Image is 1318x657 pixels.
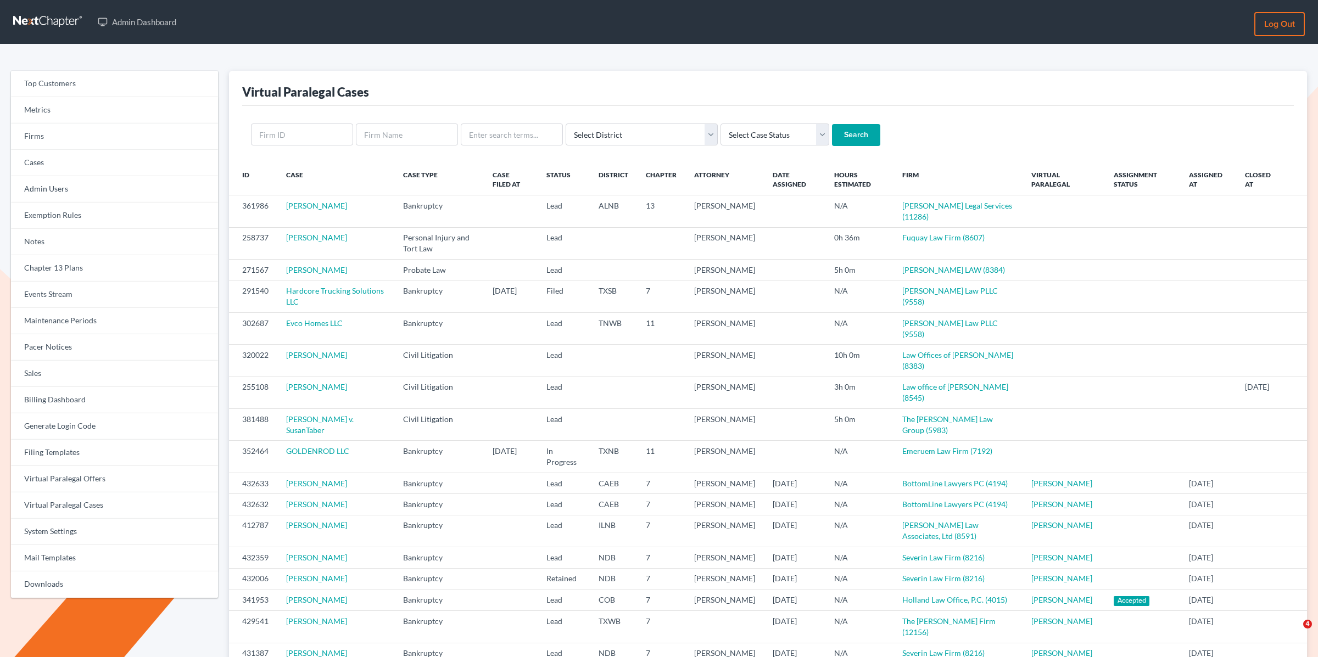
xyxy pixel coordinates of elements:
td: N/A [825,312,893,344]
td: [DATE] [764,568,825,589]
th: Date Assigned [764,164,825,195]
a: [PERSON_NAME] [286,574,347,583]
th: Assignment Status [1105,164,1180,195]
td: Bankruptcy [394,195,484,227]
a: Chapter 13 Plans [11,255,218,282]
td: TNWB [590,312,637,344]
a: [PERSON_NAME] [286,479,347,488]
td: TXNB [590,441,637,473]
a: [PERSON_NAME] [286,595,347,604]
td: Lead [538,345,590,377]
th: Chapter [637,164,685,195]
a: Top Customers [11,71,218,97]
td: [PERSON_NAME] [685,409,764,441]
td: 429541 [229,611,277,643]
a: Cases [11,150,218,176]
th: Attorney [685,164,764,195]
td: 361986 [229,195,277,227]
td: Lead [538,260,590,280]
a: [PERSON_NAME] [1031,499,1092,509]
td: N/A [825,473,893,493]
a: [PERSON_NAME] Legal Services (11286) [902,201,1012,221]
td: ILNB [590,515,637,547]
td: Personal Injury and Tort Law [394,227,484,259]
td: Bankruptcy [394,441,484,473]
td: 7 [637,589,685,610]
a: System Settings [11,519,218,545]
td: CAEB [590,494,637,515]
td: 7 [637,280,685,312]
td: [DATE] [1180,589,1236,610]
td: 432632 [229,494,277,515]
td: Lead [538,227,590,259]
a: [PERSON_NAME] [1031,520,1092,530]
td: NDB [590,547,637,568]
td: N/A [825,195,893,227]
td: Lead [538,409,590,441]
td: N/A [825,589,893,610]
a: [PERSON_NAME] [286,553,347,562]
td: [DATE] [764,494,825,515]
a: BottomLine Lawyers PC (4194) [902,479,1008,488]
th: Case Type [394,164,484,195]
th: Virtual Paralegal [1023,164,1105,195]
a: Maintenance Periods [11,308,218,334]
td: [DATE] [764,473,825,493]
th: Firm [893,164,1023,195]
td: Civil Litigation [394,377,484,408]
td: [DATE] [764,515,825,547]
td: [PERSON_NAME] [685,280,764,312]
td: [PERSON_NAME] [685,441,764,473]
td: 432359 [229,547,277,568]
td: NDB [590,568,637,589]
a: [PERSON_NAME] Law Associates, Ltd (8591) [902,520,979,541]
a: [PERSON_NAME] [286,382,347,391]
a: [PERSON_NAME] [286,616,347,626]
td: 7 [637,611,685,643]
a: Metrics [11,97,218,123]
td: Bankruptcy [394,494,484,515]
td: N/A [825,547,893,568]
td: Bankruptcy [394,547,484,568]
td: [DATE] [484,441,538,473]
a: Log out [1254,12,1305,36]
td: [DATE] [1180,547,1236,568]
td: [PERSON_NAME] [685,568,764,589]
a: [PERSON_NAME] [286,350,347,360]
td: [DATE] [764,611,825,643]
a: Mail Templates [11,545,218,571]
a: Severin Law Firm (8216) [902,574,985,583]
td: Lead [538,611,590,643]
td: [PERSON_NAME] [685,345,764,377]
th: Case [277,164,395,195]
td: Lead [538,195,590,227]
td: 341953 [229,589,277,610]
td: TXWB [590,611,637,643]
th: Closed at [1236,164,1285,195]
td: Bankruptcy [394,515,484,547]
a: The [PERSON_NAME] Law Group (5983) [902,414,993,435]
td: [PERSON_NAME] [685,260,764,280]
td: [PERSON_NAME] [685,473,764,493]
td: 352464 [229,441,277,473]
td: Civil Litigation [394,409,484,441]
td: Bankruptcy [394,611,484,643]
a: Severin Law Firm (8216) [902,553,985,562]
th: Assigned at [1180,164,1236,195]
td: [DATE] [1236,377,1285,408]
td: 255108 [229,377,277,408]
td: N/A [825,441,893,473]
td: [PERSON_NAME] [685,494,764,515]
td: N/A [825,515,893,547]
th: Case Filed At [484,164,538,195]
td: Lead [538,494,590,515]
td: [DATE] [1180,494,1236,515]
a: [PERSON_NAME] v. SusanTaber [286,414,354,435]
a: Emeruem Law Firm (7192) [902,446,992,456]
td: COB [590,589,637,610]
a: [PERSON_NAME] Law PLLC (9558) [902,286,998,306]
td: 3h 0m [825,377,893,408]
a: Exemption Rules [11,203,218,229]
td: [DATE] [1180,568,1236,589]
td: In Progress [538,441,590,473]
